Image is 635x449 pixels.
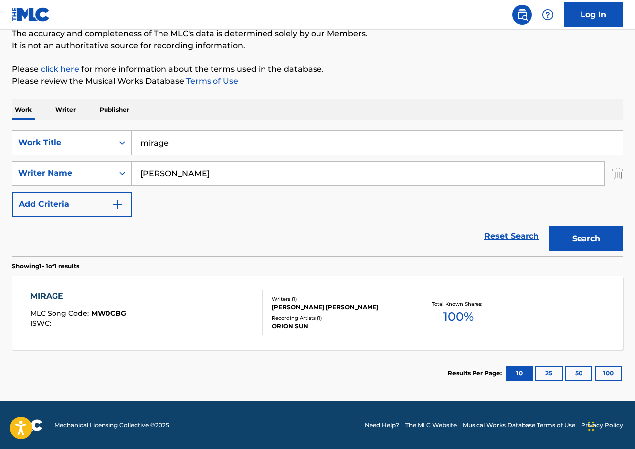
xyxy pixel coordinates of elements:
[12,192,132,217] button: Add Criteria
[30,290,126,302] div: MIRAGE
[18,168,107,179] div: Writer Name
[12,419,43,431] img: logo
[432,300,485,308] p: Total Known Shares:
[448,369,504,378] p: Results Per Page:
[595,366,622,381] button: 100
[535,366,563,381] button: 25
[12,130,623,256] form: Search Form
[30,319,53,328] span: ISWC :
[12,63,623,75] p: Please for more information about the terms used in the database.
[581,421,623,430] a: Privacy Policy
[585,401,635,449] iframe: Chat Widget
[479,225,544,247] a: Reset Search
[588,411,594,441] div: Drag
[516,9,528,21] img: search
[512,5,532,25] a: Public Search
[12,7,50,22] img: MLC Logo
[112,198,124,210] img: 9d2ae6d4665cec9f34b9.svg
[538,5,558,25] div: Help
[97,99,132,120] p: Publisher
[272,314,408,322] div: Recording Artists ( 1 )
[549,226,623,251] button: Search
[18,137,107,149] div: Work Title
[12,99,35,120] p: Work
[53,99,79,120] p: Writer
[506,366,533,381] button: 10
[405,421,457,430] a: The MLC Website
[463,421,575,430] a: Musical Works Database Terms of Use
[12,262,79,271] p: Showing 1 - 1 of 1 results
[612,161,623,186] img: Delete Criterion
[12,28,623,40] p: The accuracy and completeness of The MLC's data is determined solely by our Members.
[365,421,399,430] a: Need Help?
[184,76,238,86] a: Terms of Use
[564,2,623,27] a: Log In
[443,308,474,326] span: 100 %
[30,309,91,318] span: MLC Song Code :
[41,64,79,74] a: click here
[272,322,408,331] div: ORION SUN
[565,366,592,381] button: 50
[91,309,126,318] span: MW0CBG
[542,9,554,21] img: help
[272,303,408,312] div: [PERSON_NAME] [PERSON_NAME]
[54,421,169,430] span: Mechanical Licensing Collective © 2025
[272,295,408,303] div: Writers ( 1 )
[12,75,623,87] p: Please review the Musical Works Database
[12,276,623,350] a: MIRAGEMLC Song Code:MW0CBGISWC:Writers (1)[PERSON_NAME] [PERSON_NAME]Recording Artists (1)ORION S...
[12,40,623,52] p: It is not an authoritative source for recording information.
